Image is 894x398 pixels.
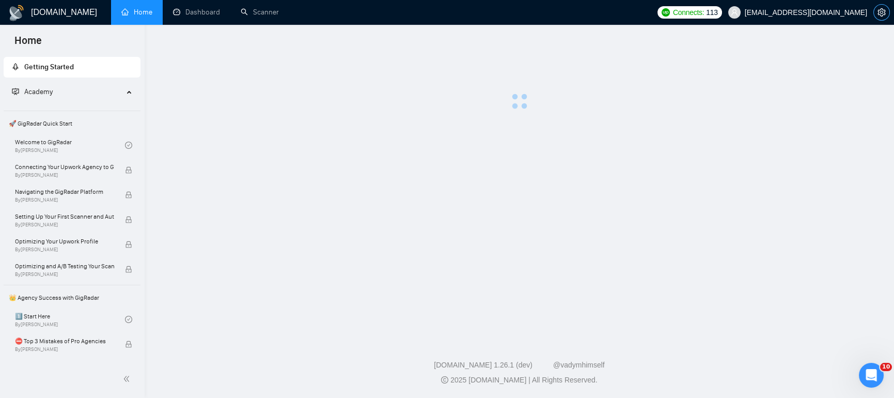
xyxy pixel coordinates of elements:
span: Navigating the GigRadar Platform [15,187,114,197]
span: Connecting Your Upwork Agency to GigRadar [15,162,114,172]
span: By [PERSON_NAME] [15,271,114,278]
span: Optimizing Your Upwork Profile [15,236,114,247]
span: check-circle [125,316,132,323]
span: By [PERSON_NAME] [15,346,114,353]
a: dashboardDashboard [173,8,220,17]
span: Getting Started [24,63,74,71]
span: 🚀 GigRadar Quick Start [5,113,139,134]
span: By [PERSON_NAME] [15,197,114,203]
li: Getting Started [4,57,140,78]
span: double-left [123,374,133,384]
a: setting [873,8,890,17]
span: Connects: [673,7,704,18]
a: @vadymhimself [553,361,605,369]
span: rocket [12,63,19,70]
span: By [PERSON_NAME] [15,247,114,253]
span: 113 [706,7,717,18]
span: Academy [12,87,53,96]
span: fund-projection-screen [12,88,19,95]
span: lock [125,341,132,348]
span: lock [125,216,132,223]
a: searchScanner [241,8,279,17]
span: Home [6,33,50,55]
iframe: Intercom live chat [859,363,884,388]
span: check-circle [125,142,132,149]
img: upwork-logo.png [662,8,670,17]
span: user [731,9,738,16]
img: logo [8,5,25,21]
span: lock [125,166,132,174]
span: lock [125,191,132,198]
span: Optimizing and A/B Testing Your Scanner for Better Results [15,261,114,271]
a: 1️⃣ Start HereBy[PERSON_NAME] [15,308,125,331]
span: 10 [880,363,892,371]
span: By [PERSON_NAME] [15,172,114,178]
span: copyright [441,376,448,384]
button: setting [873,4,890,21]
a: [DOMAIN_NAME] 1.26.1 (dev) [434,361,532,369]
span: ⛔ Top 3 Mistakes of Pro Agencies [15,336,114,346]
span: lock [125,241,132,248]
span: Setting Up Your First Scanner and Auto-Bidder [15,211,114,222]
span: Academy [24,87,53,96]
a: homeHome [121,8,152,17]
span: By [PERSON_NAME] [15,222,114,228]
div: 2025 [DOMAIN_NAME] | All Rights Reserved. [153,375,886,386]
a: Welcome to GigRadarBy[PERSON_NAME] [15,134,125,157]
span: 👑 Agency Success with GigRadar [5,287,139,308]
span: lock [125,266,132,273]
